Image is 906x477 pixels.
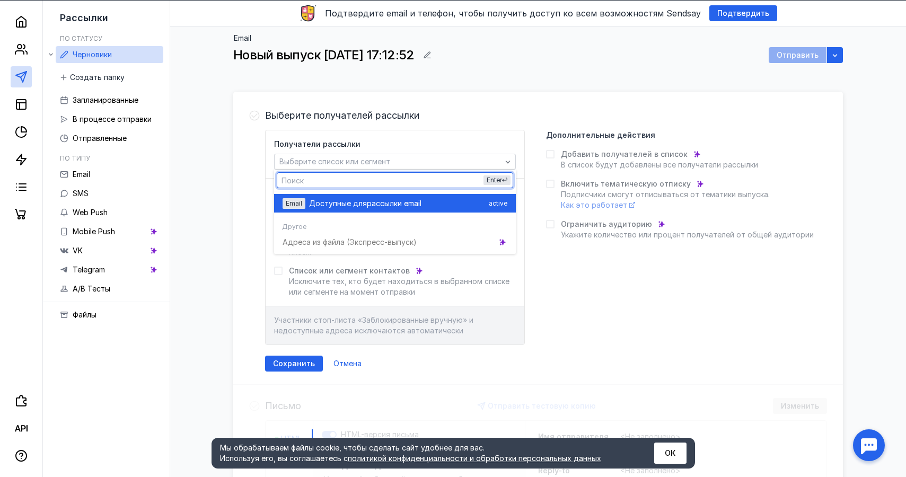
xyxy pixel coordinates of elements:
[333,359,362,368] span: Отмена
[286,199,302,207] span: Email
[56,306,163,323] a: Файлы
[367,198,421,209] span: рассылки email
[60,34,102,42] h5: По статусу
[546,130,655,139] h4: Дополнительные действия
[73,95,138,104] span: Запланированные
[483,175,511,185] button: Enter
[56,223,163,240] a: Mobile Push
[282,222,306,230] span: Другое
[60,154,90,162] h5: По типу
[73,227,115,236] span: Mobile Push
[309,198,367,209] span: Доступные для
[56,46,163,63] a: Черновики
[561,219,652,229] span: Ограничить аудиторию
[561,200,635,209] a: Как это работает
[73,189,89,198] span: SMS
[56,261,163,278] a: Telegram
[561,200,627,209] span: Как это работает
[561,160,758,169] span: В список будут добавлены все получатели рассылки
[60,12,108,23] span: Рассылки
[274,194,516,213] button: EmailДоступные длярассылки emailactive
[56,280,163,297] a: A/B Тесты
[561,149,688,160] span: Добавить получателей в список
[73,208,108,217] span: Web Push
[654,443,687,464] button: ОК
[73,246,83,255] span: VK
[561,179,691,189] span: Включить тематическую отписку
[73,310,96,319] span: Файлы
[274,154,516,170] button: Выберите список или сегмент
[279,157,390,166] span: Выберите список или сегмент
[56,185,163,202] a: SMS
[348,454,601,463] a: политикой конфиденциальности и обработки персональных данных
[220,443,628,464] div: Мы обрабатываем файлы cookie, чтобы сделать сайт удобнее для вас. Используя его, вы соглашаетесь c
[274,139,360,149] span: Получатели рассылки
[73,265,105,274] span: Telegram
[234,33,251,42] a: Email
[56,92,163,109] a: Запланированные
[233,47,414,63] span: Новый выпуск [DATE] 17:12:52
[274,315,473,335] span: Участники стоп-листа «Заблокированные вручную» и недоступные адреса исключаются автоматически
[73,50,112,59] span: Черновики
[56,242,163,259] a: VK
[274,191,516,254] div: grid
[265,356,323,372] button: Сохранить
[56,204,163,221] a: Web Push
[73,284,110,293] span: A/B Тесты
[289,266,410,276] span: Список или сегмент контактов
[709,5,777,21] button: Подтвердить
[489,198,507,209] span: active
[277,173,513,188] input: Поиск
[561,230,814,239] span: Укажите количество или процент получателей от общей аудитории
[73,134,127,143] span: Отправленные
[289,277,509,296] span: Исключите тех, кто будет находиться в выбранном списке или сегменте на момент отправки
[56,130,163,147] a: Отправленные
[56,69,130,85] button: Создать папку
[325,8,701,19] span: Подтвердите email и телефон, чтобы получить доступ ко всем возможностям Sendsay
[73,170,90,179] span: Email
[70,73,125,82] span: Создать папку
[265,110,419,121] h4: Выберите получателей рассылки
[56,111,163,128] a: В процессе отправки
[487,176,502,184] span: Enter
[73,114,152,123] span: В процессе отправки
[56,166,163,183] a: Email
[328,356,367,372] button: Отмена
[561,190,770,209] span: Подписчики смогут отписываться от тематики выпуска.
[717,9,769,18] span: Подтвердить
[273,359,315,368] span: Сохранить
